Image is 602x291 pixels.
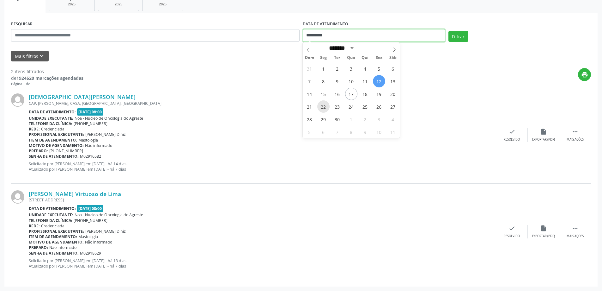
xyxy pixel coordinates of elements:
[345,100,357,113] span: Setembro 24, 2025
[85,132,126,137] span: [PERSON_NAME] Diniz
[358,56,372,60] span: Qui
[373,75,385,87] span: Setembro 12, 2025
[373,88,385,100] span: Setembro 19, 2025
[29,93,136,100] a: [DEMOGRAPHIC_DATA][PERSON_NAME]
[85,143,112,148] span: Não informado
[38,53,45,60] i: keyboard_arrow_down
[345,88,357,100] span: Setembro 17, 2025
[532,234,555,238] div: Exportar (PDF)
[303,19,348,29] label: DATA DE ATENDIMENTO
[359,113,371,125] span: Outubro 2, 2025
[317,88,330,100] span: Setembro 15, 2025
[77,108,104,116] span: [DATE] 08:00
[49,245,76,250] span: Não informado
[572,225,579,232] i: 
[29,234,77,239] b: Item de agendamento:
[74,218,107,223] span: [PHONE_NUMBER]
[29,154,79,159] b: Senha de atendimento:
[80,250,101,256] span: M02918629
[29,250,79,256] b: Senha de atendimento:
[11,190,24,204] img: img
[317,62,330,75] span: Setembro 1, 2025
[29,229,84,234] b: Profissional executante:
[359,62,371,75] span: Setembro 4, 2025
[387,126,399,138] span: Outubro 11, 2025
[581,71,588,78] i: print
[331,113,344,125] span: Setembro 30, 2025
[11,93,24,107] img: img
[303,100,316,113] span: Setembro 21, 2025
[303,88,316,100] span: Setembro 14, 2025
[41,126,64,132] span: Credenciada
[80,154,101,159] span: M02916582
[29,137,77,143] b: Item de agendamento:
[303,75,316,87] span: Setembro 7, 2025
[331,88,344,100] span: Setembro 16, 2025
[75,116,143,121] span: Noa - Nucleo de Oncologia do Agreste
[331,75,344,87] span: Setembro 9, 2025
[78,137,98,143] span: Mastologia
[330,56,344,60] span: Ter
[331,62,344,75] span: Setembro 2, 2025
[387,62,399,75] span: Setembro 6, 2025
[29,190,121,197] a: [PERSON_NAME] Virtuoso de Lima
[359,126,371,138] span: Outubro 9, 2025
[303,62,316,75] span: Agosto 31, 2025
[355,45,375,51] input: Year
[359,75,371,87] span: Setembro 11, 2025
[504,137,520,142] div: Resolvido
[29,148,48,154] b: Preparo:
[11,81,83,87] div: Página 1 de 1
[53,2,90,7] div: 2025
[327,45,355,51] select: Month
[532,137,555,142] div: Exportar (PDF)
[345,113,357,125] span: Outubro 1, 2025
[331,100,344,113] span: Setembro 23, 2025
[29,245,48,250] b: Preparo:
[317,100,330,113] span: Setembro 22, 2025
[29,101,496,106] div: CAP. [PERSON_NAME], CASA, [GEOGRAPHIC_DATA], [GEOGRAPHIC_DATA]
[504,234,520,238] div: Resolvido
[567,234,584,238] div: Mais ações
[344,56,358,60] span: Qua
[29,121,72,126] b: Telefone da clínica:
[75,212,143,218] span: Noa - Nucleo de Oncologia do Agreste
[77,205,104,212] span: [DATE] 08:00
[85,229,126,234] span: [PERSON_NAME] Diniz
[74,121,107,126] span: [PHONE_NUMBER]
[303,56,317,60] span: Dom
[317,126,330,138] span: Outubro 6, 2025
[567,137,584,142] div: Mais ações
[29,161,496,172] p: Solicitado por [PERSON_NAME] em [DATE] - há 14 dias Atualizado por [PERSON_NAME] em [DATE] - há 7...
[29,197,496,203] div: [STREET_ADDRESS]
[331,126,344,138] span: Outubro 7, 2025
[373,113,385,125] span: Outubro 3, 2025
[29,109,76,115] b: Data de atendimento:
[540,128,547,135] i: insert_drive_file
[29,206,76,211] b: Data de atendimento:
[373,126,385,138] span: Outubro 10, 2025
[345,62,357,75] span: Setembro 3, 2025
[11,19,33,29] label: PESQUISAR
[316,56,330,60] span: Seg
[11,68,83,75] div: 2 itens filtrados
[147,2,179,7] div: 2025
[29,223,40,229] b: Rede:
[29,218,72,223] b: Telefone da clínica:
[448,31,468,42] button: Filtrar
[345,126,357,138] span: Outubro 8, 2025
[372,56,386,60] span: Sex
[29,212,73,218] b: Unidade executante:
[386,56,400,60] span: Sáb
[578,68,591,81] button: print
[303,126,316,138] span: Outubro 5, 2025
[359,100,371,113] span: Setembro 25, 2025
[508,128,515,135] i: check
[303,113,316,125] span: Setembro 28, 2025
[387,100,399,113] span: Setembro 27, 2025
[49,148,83,154] span: [PHONE_NUMBER]
[29,116,73,121] b: Unidade executante:
[16,75,83,81] strong: 1924520 marcações agendadas
[78,234,98,239] span: Mastologia
[373,100,385,113] span: Setembro 26, 2025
